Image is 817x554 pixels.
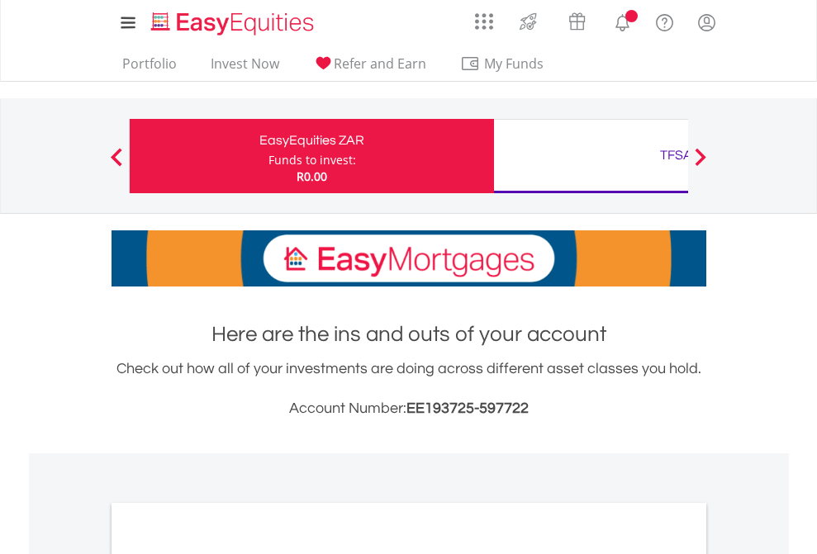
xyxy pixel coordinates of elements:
span: Refer and Earn [334,54,426,73]
a: Notifications [601,4,644,37]
div: Check out how all of your investments are doing across different asset classes you hold. [112,357,706,420]
a: Vouchers [553,4,601,35]
a: Portfolio [116,55,183,81]
a: Refer and Earn [306,55,433,81]
h3: Account Number: [112,397,706,420]
img: EasyMortage Promotion Banner [112,230,706,286]
a: Home page [145,4,321,37]
a: My Profile [686,4,728,40]
button: Previous [100,156,133,173]
button: Next [684,156,717,173]
span: EE193725-597722 [406,400,529,416]
span: My Funds [460,53,568,74]
a: AppsGrid [464,4,504,31]
h1: Here are the ins and outs of your account [112,320,706,349]
a: Invest Now [204,55,286,81]
div: Funds to invest: [268,152,356,168]
span: R0.00 [297,168,327,184]
div: EasyEquities ZAR [140,129,484,152]
img: EasyEquities_Logo.png [148,10,321,37]
img: vouchers-v2.svg [563,8,591,35]
img: grid-menu-icon.svg [475,12,493,31]
a: FAQ's and Support [644,4,686,37]
img: thrive-v2.svg [515,8,542,35]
